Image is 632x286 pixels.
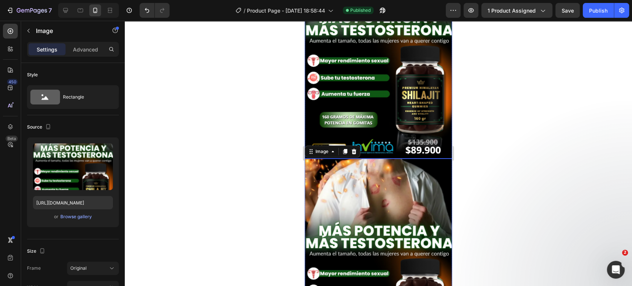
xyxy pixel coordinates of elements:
[247,7,325,14] span: Product Page - [DATE] 18:58:44
[63,89,108,106] div: Rectangle
[589,7,608,14] div: Publish
[33,196,113,209] input: https://example.com/image.jpg
[244,7,245,14] span: /
[27,246,47,256] div: Size
[27,265,41,272] label: Frame
[140,3,170,18] div: Undo/Redo
[350,7,371,14] span: Published
[70,265,87,272] span: Original
[305,21,452,286] iframe: Design area
[481,3,552,18] button: 1 product assigned
[622,250,628,256] span: 2
[3,3,55,18] button: 7
[27,71,38,78] div: Style
[60,213,92,220] button: Browse gallery
[6,136,18,142] div: Beta
[67,262,119,275] button: Original
[73,46,98,53] p: Advanced
[27,122,53,132] div: Source
[49,6,52,15] p: 7
[54,212,58,221] span: or
[488,7,536,14] span: 1 product assigned
[583,3,614,18] button: Publish
[37,46,57,53] p: Settings
[33,143,113,190] img: preview-image
[36,26,99,35] p: Image
[555,3,580,18] button: Save
[607,261,625,279] iframe: Intercom live chat
[562,7,574,14] span: Save
[7,79,18,85] div: 450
